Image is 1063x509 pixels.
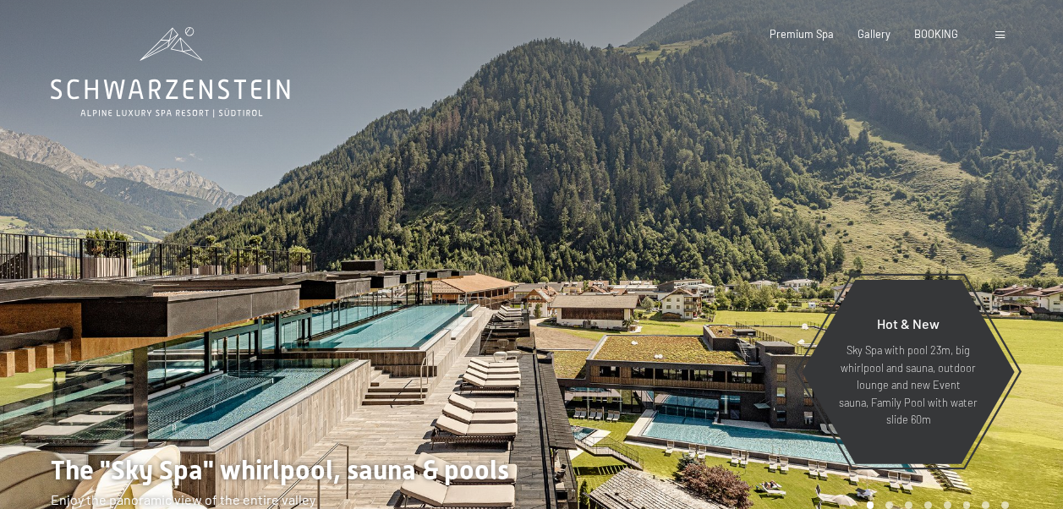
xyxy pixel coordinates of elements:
[835,342,982,428] p: Sky Spa with pool 23m, big whirlpool and sauna, outdoor lounge and new Event sauna, Family Pool w...
[924,501,932,509] div: Carousel Page 4
[963,501,971,509] div: Carousel Page 6
[1001,501,1009,509] div: Carousel Page 8
[877,315,940,331] span: Hot & New
[982,501,989,509] div: Carousel Page 7
[861,501,1009,509] div: Carousel Pagination
[770,27,834,41] a: Premium Spa
[867,501,874,509] div: Carousel Page 1 (Current Slide)
[905,501,912,509] div: Carousel Page 3
[944,501,951,509] div: Carousel Page 5
[801,279,1016,465] a: Hot & New Sky Spa with pool 23m, big whirlpool and sauna, outdoor lounge and new Event sauna, Fam...
[885,501,893,509] div: Carousel Page 2
[914,27,958,41] a: BOOKING
[858,27,890,41] a: Gallery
